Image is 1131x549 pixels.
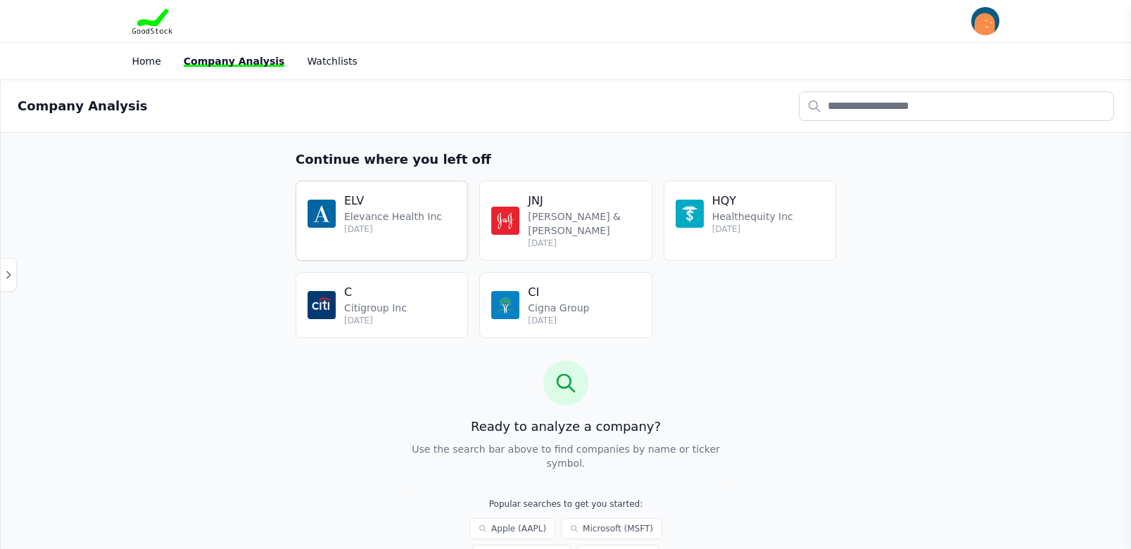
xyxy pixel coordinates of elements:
p: Healthequity Inc [712,209,793,224]
p: [DATE] [528,238,640,249]
a: C C Citigroup Inc [DATE] [296,272,468,338]
p: [DATE] [528,315,589,326]
p: [DATE] [712,224,793,235]
img: invitee [971,7,999,35]
h3: Continue where you left off [296,150,836,169]
p: [DATE] [344,315,407,326]
a: Apple (AAPL) [469,518,555,539]
img: C [308,291,336,319]
p: Elevance Health Inc [344,209,442,224]
img: JNJ [491,207,519,235]
h4: CI [528,284,589,301]
a: Home [132,56,161,67]
h4: JNJ [528,193,640,209]
p: Use the search bar above to find companies by name or ticker symbol. [408,442,724,470]
h3: Ready to analyze a company? [296,417,836,437]
h4: ELV [344,193,442,209]
img: HQY [676,200,704,228]
a: Microsoft (MSFT) [561,518,662,539]
img: CI [491,291,519,319]
p: Citigroup Inc [344,301,407,315]
a: Company Analysis [184,56,285,67]
a: HQY HQY Healthequity Inc [DATE] [664,181,836,261]
p: [PERSON_NAME] & [PERSON_NAME] [528,209,640,238]
h2: Company Analysis [18,96,148,116]
a: CI CI Cigna Group [DATE] [479,272,652,338]
p: [DATE] [344,224,442,235]
a: JNJ JNJ [PERSON_NAME] & [PERSON_NAME] [DATE] [479,181,652,261]
h4: HQY [712,193,793,209]
p: Cigna Group [528,301,589,315]
a: ELV ELV Elevance Health Inc [DATE] [296,181,468,261]
img: Goodstock Logo [132,8,173,34]
h4: C [344,284,407,301]
a: Watchlists [307,56,357,67]
p: Popular searches to get you started: [419,498,712,510]
img: ELV [308,200,336,228]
